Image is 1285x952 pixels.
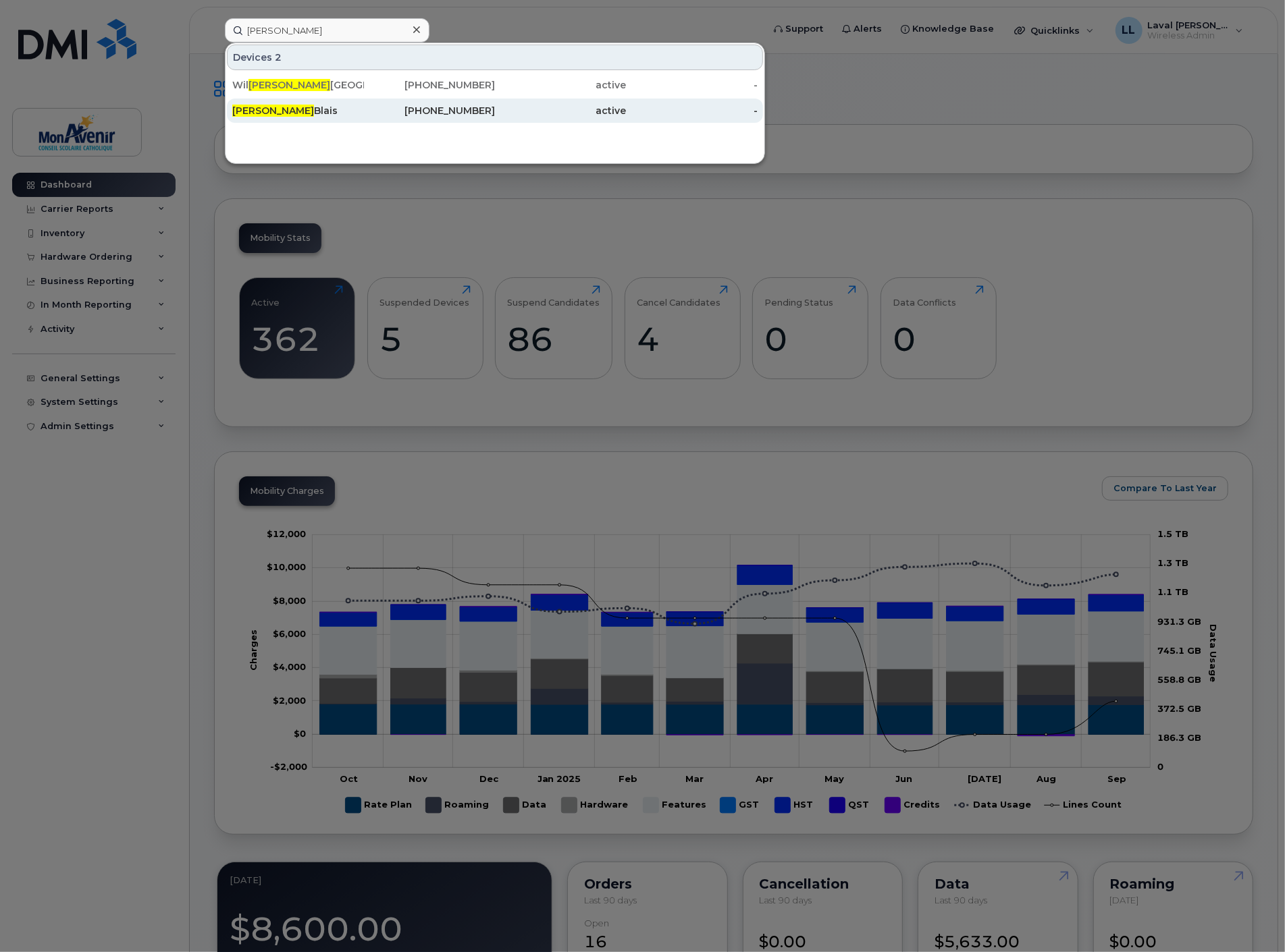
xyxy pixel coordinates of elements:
span: [PERSON_NAME] [248,79,330,91]
div: Wil [GEOGRAPHIC_DATA] [232,78,364,92]
div: Blais [232,104,364,117]
a: [PERSON_NAME]Blais[PHONE_NUMBER]active- [227,99,763,123]
div: Devices [227,45,763,70]
span: [PERSON_NAME] [232,105,314,117]
a: Wil[PERSON_NAME][GEOGRAPHIC_DATA][PHONE_NUMBER]active- [227,73,763,97]
div: active [495,78,627,92]
div: - [627,78,758,92]
div: [PHONE_NUMBER] [364,78,496,92]
div: active [495,104,627,117]
div: [PHONE_NUMBER] [364,104,496,117]
span: 2 [275,51,282,64]
div: - [627,104,758,117]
